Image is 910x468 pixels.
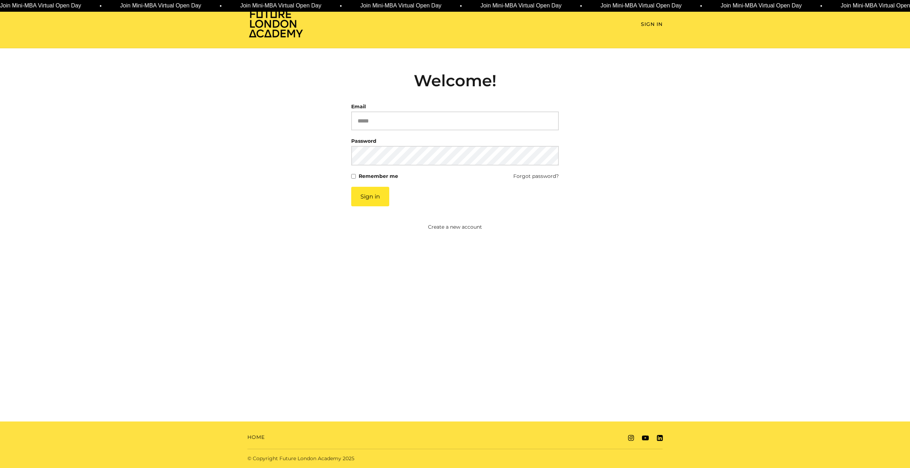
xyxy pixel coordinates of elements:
[317,223,594,231] a: Create a new account
[351,136,376,146] label: Password
[641,21,663,28] a: Sign In
[580,2,582,10] span: •
[242,455,455,462] div: © Copyright Future London Academy 2025
[100,2,102,10] span: •
[351,187,357,374] label: If you are a human, ignore this field
[700,2,702,10] span: •
[351,102,366,111] label: Email
[460,2,462,10] span: •
[247,434,265,441] a: Home
[220,2,222,10] span: •
[820,2,822,10] span: •
[359,171,398,181] label: Remember me
[513,171,559,181] a: Forgot password?
[351,71,559,90] h2: Welcome!
[247,9,304,38] img: Home Page
[351,187,389,206] button: Sign in
[340,2,342,10] span: •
